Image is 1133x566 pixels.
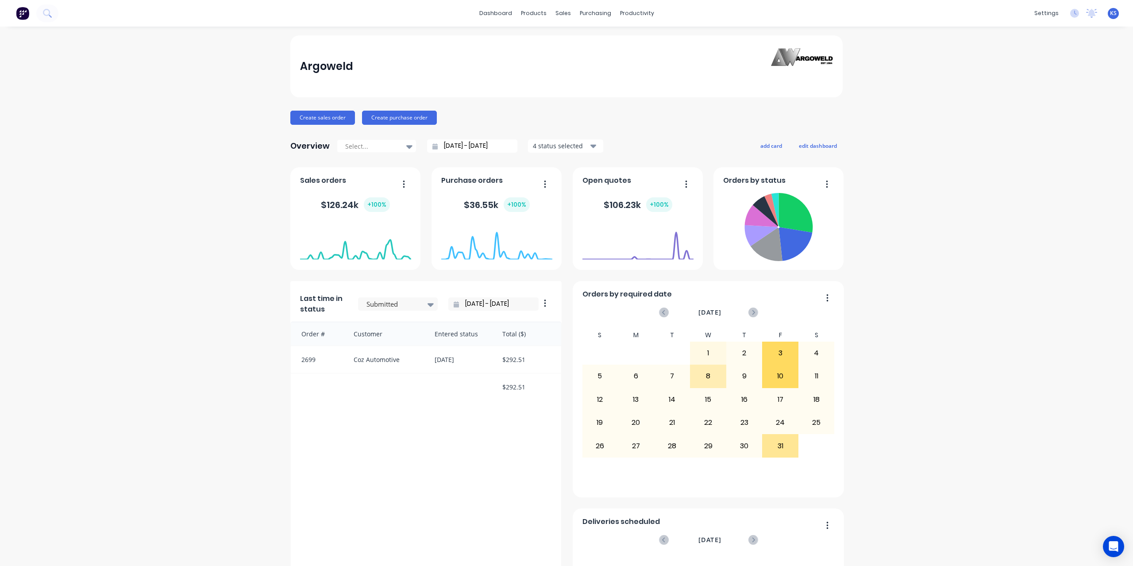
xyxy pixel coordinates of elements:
div: 4 [799,342,834,364]
div: products [516,7,551,20]
button: add card [755,140,788,151]
div: 19 [582,412,618,434]
div: settings [1030,7,1063,20]
div: 16 [727,389,762,411]
div: M [618,329,654,342]
button: edit dashboard [793,140,843,151]
div: 11 [799,365,834,387]
img: Factory [16,7,29,20]
div: Argoweld [300,58,353,75]
div: Entered status [426,322,493,346]
div: 13 [618,389,654,411]
span: [DATE] [698,308,721,317]
div: 25 [799,412,834,434]
div: + 100 % [646,197,672,212]
div: 20 [618,412,654,434]
div: Overview [290,137,330,155]
div: Customer [345,322,426,346]
span: Open quotes [582,175,631,186]
div: sales [551,7,575,20]
div: 5 [582,365,618,387]
div: 22 [690,412,726,434]
div: T [726,329,763,342]
span: Deliveries scheduled [582,516,660,527]
div: + 100 % [364,197,390,212]
div: Total ($) [493,322,561,346]
span: Purchase orders [441,175,503,186]
div: 1 [690,342,726,364]
span: Sales orders [300,175,346,186]
div: 7 [655,365,690,387]
span: Last time in status [300,293,347,315]
div: F [762,329,798,342]
div: 21 [655,412,690,434]
div: 28 [655,435,690,457]
div: 2699 [291,346,345,373]
div: 24 [763,412,798,434]
div: 31 [763,435,798,457]
button: Create sales order [290,111,355,125]
div: 3 [763,342,798,364]
div: 23 [727,412,762,434]
div: 15 [690,389,726,411]
div: 10 [763,365,798,387]
div: 14 [655,389,690,411]
button: Create purchase order [362,111,437,125]
div: 8 [690,365,726,387]
div: $ 106.23k [604,197,672,212]
div: $292.51 [493,346,561,373]
img: Argoweld [771,48,833,85]
div: S [582,329,618,342]
div: 9 [727,365,762,387]
div: 26 [582,435,618,457]
div: $ 126.24k [321,197,390,212]
div: Open Intercom Messenger [1103,536,1124,557]
div: 12 [582,389,618,411]
div: 27 [618,435,654,457]
div: W [690,329,726,342]
div: 17 [763,389,798,411]
span: Orders by status [723,175,786,186]
div: 29 [690,435,726,457]
div: 2 [727,342,762,364]
div: 18 [799,389,834,411]
div: 6 [618,365,654,387]
div: T [654,329,690,342]
span: [DATE] [698,535,721,545]
div: Coz Automotive [345,346,426,373]
a: dashboard [475,7,516,20]
span: KS [1110,9,1117,17]
div: $292.51 [493,373,561,400]
div: purchasing [575,7,616,20]
input: Filter by date [459,297,535,311]
div: 30 [727,435,762,457]
div: productivity [616,7,659,20]
div: + 100 % [504,197,530,212]
div: 4 status selected [533,141,589,150]
div: [DATE] [426,346,493,373]
div: $ 36.55k [464,197,530,212]
div: Order # [291,322,345,346]
button: 4 status selected [528,139,603,153]
div: S [798,329,835,342]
